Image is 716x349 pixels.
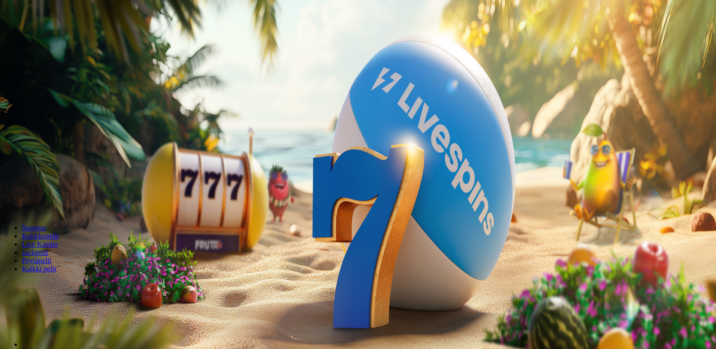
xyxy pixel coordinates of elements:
[22,224,46,232] a: Suositut
[22,265,57,273] a: Kaikki pelit
[4,208,712,273] nav: Lobby
[22,232,59,240] a: Kolikkopelit
[22,248,48,256] a: Jackpotit
[22,240,58,248] a: Live Kasino
[4,208,712,290] header: Lobby
[22,257,52,264] a: Pöytäpelit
